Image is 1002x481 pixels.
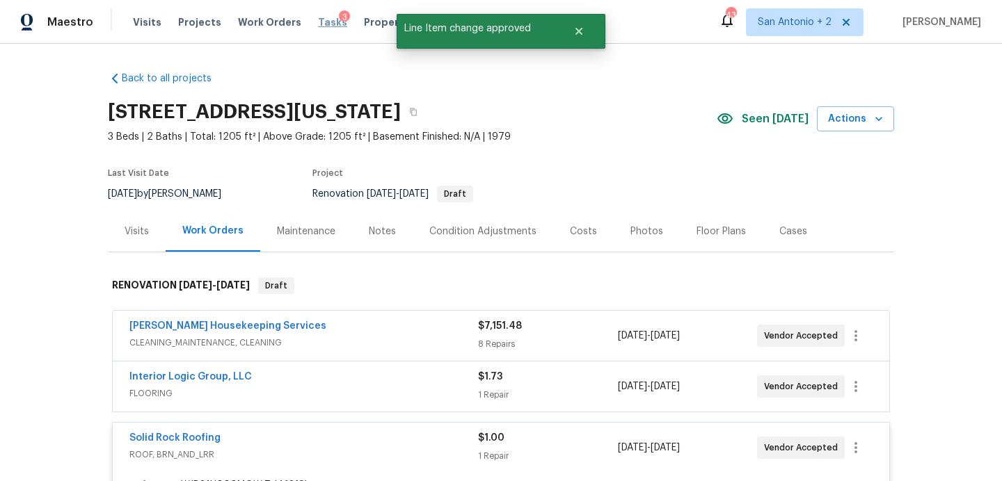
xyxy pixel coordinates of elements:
[399,189,429,199] span: [DATE]
[726,8,735,22] div: 43
[478,449,617,463] div: 1 Repair
[179,280,212,290] span: [DATE]
[438,190,472,198] span: Draft
[630,225,663,238] div: Photos
[108,105,401,119] h2: [STREET_ADDRESS][US_STATE]
[108,186,238,202] div: by [PERSON_NAME]
[478,372,502,382] span: $1.73
[618,441,680,455] span: -
[758,15,832,29] span: San Antonio + 2
[556,17,602,45] button: Close
[129,386,478,400] span: FLOORING
[697,225,746,238] div: Floor Plans
[397,14,556,43] span: Line Item change approved
[364,15,418,29] span: Properties
[618,382,647,391] span: [DATE]
[618,443,647,453] span: [DATE]
[369,225,396,238] div: Notes
[478,337,617,351] div: 8 Repairs
[108,130,717,144] span: 3 Beds | 2 Baths | Total: 1205 ft² | Above Grade: 1205 ft² | Basement Finished: N/A | 1979
[478,433,504,443] span: $1.00
[764,441,843,455] span: Vendor Accepted
[108,189,137,199] span: [DATE]
[129,372,252,382] a: Interior Logic Group, LLC
[47,15,93,29] span: Maestro
[129,433,221,443] a: Solid Rock Roofing
[339,10,350,24] div: 3
[651,443,680,453] span: [DATE]
[312,169,343,177] span: Project
[401,99,426,124] button: Copy Address
[238,15,301,29] span: Work Orders
[129,336,478,350] span: CLEANING_MAINTENANCE, CLEANING
[112,277,250,294] h6: RENOVATION
[133,15,161,29] span: Visits
[277,225,335,238] div: Maintenance
[108,72,241,85] a: Back to all projects
[478,388,617,402] div: 1 Repair
[178,15,221,29] span: Projects
[108,263,894,308] div: RENOVATION [DATE]-[DATE]Draft
[125,225,149,238] div: Visits
[618,380,680,393] span: -
[312,189,473,199] span: Renovation
[651,331,680,341] span: [DATE]
[817,106,894,132] button: Actions
[429,225,536,238] div: Condition Adjustments
[764,380,843,393] span: Vendor Accepted
[318,17,347,27] span: Tasks
[182,224,244,238] div: Work Orders
[828,111,883,128] span: Actions
[618,331,647,341] span: [DATE]
[742,112,809,126] span: Seen [DATE]
[129,321,326,331] a: [PERSON_NAME] Housekeeping Services
[651,382,680,391] span: [DATE]
[764,329,843,343] span: Vendor Accepted
[367,189,396,199] span: [DATE]
[179,280,250,290] span: -
[108,169,169,177] span: Last Visit Date
[216,280,250,290] span: [DATE]
[570,225,597,238] div: Costs
[779,225,807,238] div: Cases
[618,329,680,343] span: -
[260,279,293,293] span: Draft
[367,189,429,199] span: -
[129,448,478,462] span: ROOF, BRN_AND_LRR
[897,15,981,29] span: [PERSON_NAME]
[478,321,522,331] span: $7,151.48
